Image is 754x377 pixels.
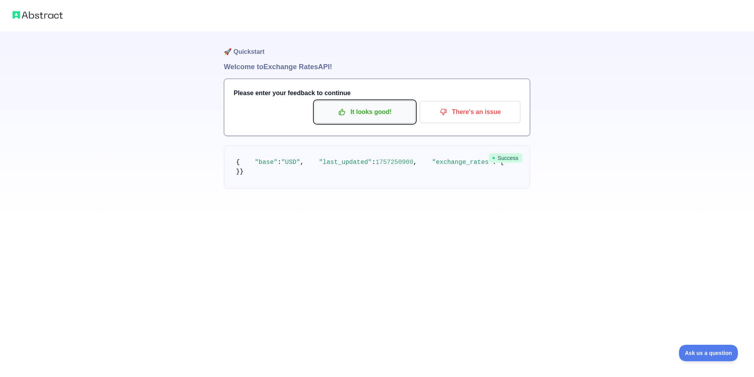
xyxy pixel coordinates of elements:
h1: Welcome to Exchange Rates API! [224,61,530,72]
code: } } [236,159,583,175]
span: : [372,159,376,166]
p: It looks good! [320,105,409,119]
iframe: Toggle Customer Support [679,345,738,361]
span: 1757250900 [375,159,413,166]
span: : [278,159,282,166]
span: , [413,159,417,166]
button: There's an issue [420,101,520,123]
span: "base" [255,159,278,166]
button: It looks good! [315,101,415,123]
span: Success [489,153,522,163]
span: "USD" [281,159,300,166]
h1: 🚀 Quickstart [224,31,530,61]
p: There's an issue [426,105,514,119]
span: , [300,159,304,166]
span: "last_updated" [319,159,372,166]
h3: Please enter your feedback to continue [234,88,520,98]
img: Abstract logo [13,9,63,20]
span: { [236,159,240,166]
span: "exchange_rates" [432,159,492,166]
